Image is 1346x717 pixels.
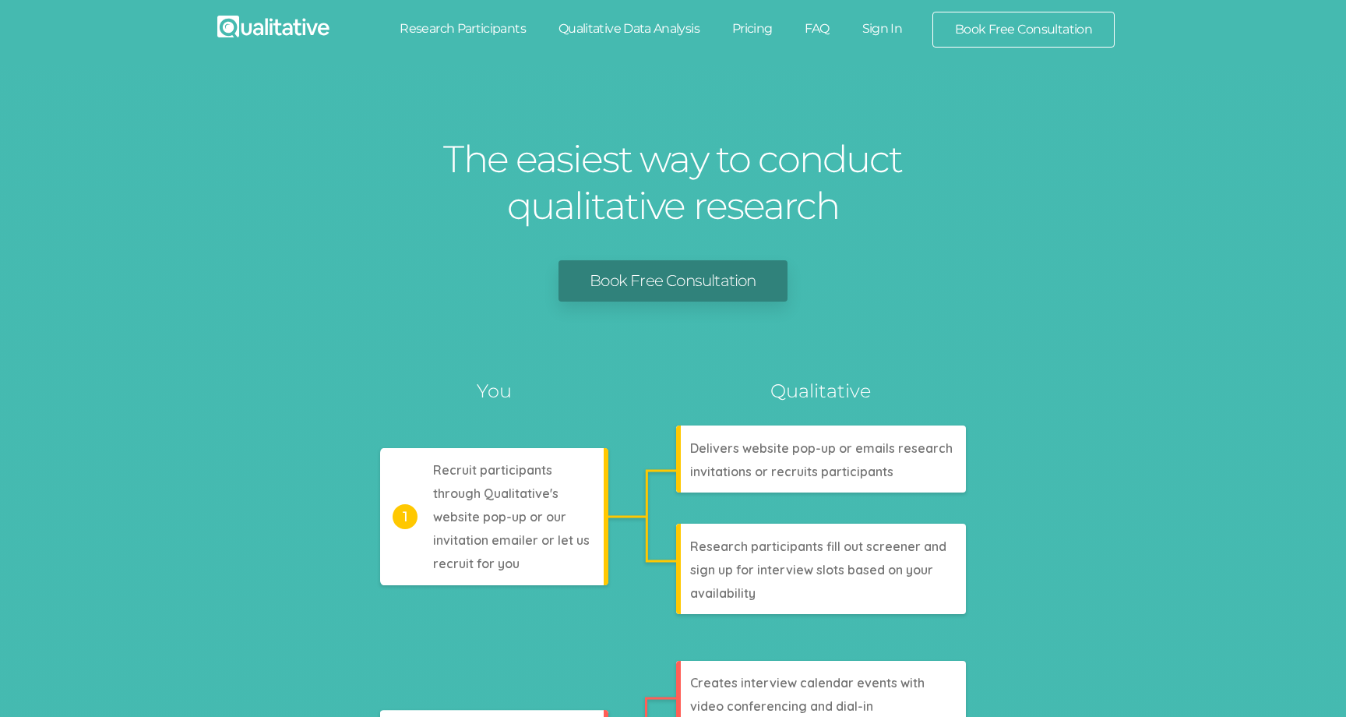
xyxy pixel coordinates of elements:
tspan: sign up for interview slots based on your [690,562,933,577]
tspan: Qualitative [770,380,871,402]
tspan: availability [690,585,756,601]
tspan: invitations or recruits participants [690,464,893,479]
tspan: Recruit participants [433,462,552,478]
tspan: video conferencing and dial-in [690,698,873,714]
a: Qualitative Data Analysis [542,12,716,46]
tspan: Research participants fill out screener and [690,539,946,554]
tspan: website pop-up or our [433,509,566,525]
img: Qualitative [217,16,329,37]
tspan: You [477,380,512,402]
a: Research Participants [383,12,542,46]
tspan: through Qualitative's [433,486,558,501]
tspan: recruit for you [433,556,520,571]
a: Book Free Consultation [558,260,787,302]
a: Pricing [716,12,789,46]
a: FAQ [788,12,845,46]
tspan: invitation emailer or let us [433,532,590,548]
tspan: Creates interview calendar events with [690,675,925,691]
a: Sign In [846,12,919,46]
h1: The easiest way to conduct qualitative research [439,136,907,229]
a: Book Free Consultation [933,12,1114,47]
tspan: 1 [403,508,408,525]
tspan: Delivers website pop-up or emails research [690,440,953,456]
